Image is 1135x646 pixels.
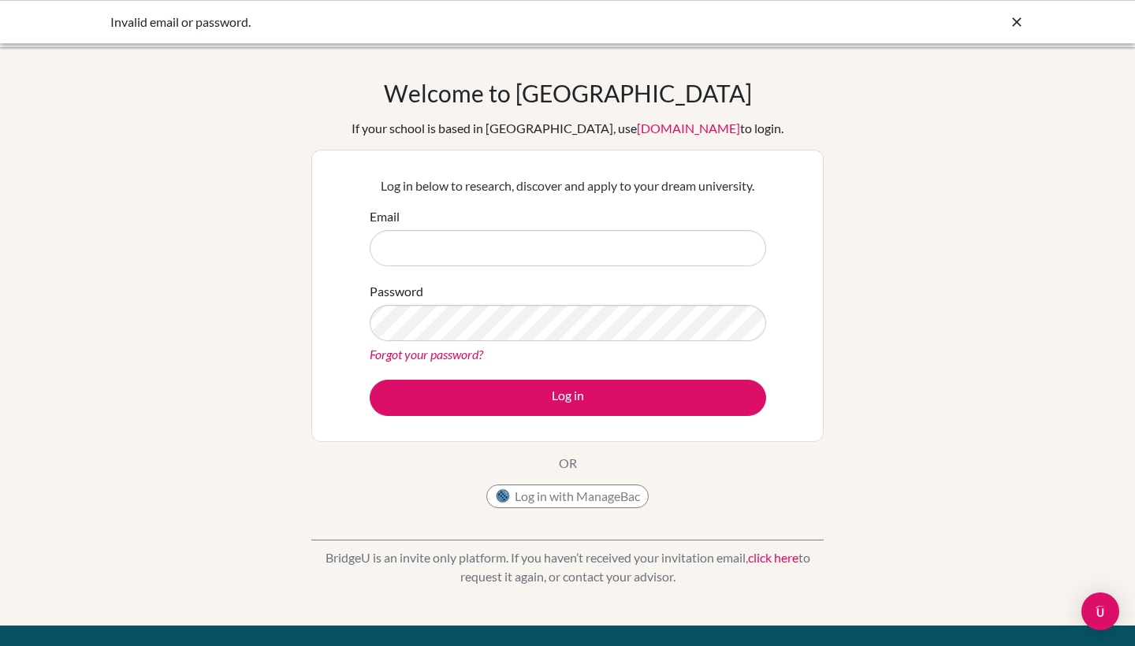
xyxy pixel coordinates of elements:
button: Log in [370,380,766,416]
div: If your school is based in [GEOGRAPHIC_DATA], use to login. [352,119,783,138]
label: Password [370,282,423,301]
button: Log in with ManageBac [486,484,649,508]
div: Open Intercom Messenger [1081,592,1119,630]
a: click here [748,550,798,565]
p: BridgeU is an invite only platform. If you haven’t received your invitation email, to request it ... [311,548,824,586]
p: OR [559,454,577,473]
a: Forgot your password? [370,347,483,362]
p: Log in below to research, discover and apply to your dream university. [370,176,766,195]
div: Invalid email or password. [110,13,788,32]
label: Email [370,207,400,226]
a: [DOMAIN_NAME] [637,121,740,136]
h1: Welcome to [GEOGRAPHIC_DATA] [384,79,752,107]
